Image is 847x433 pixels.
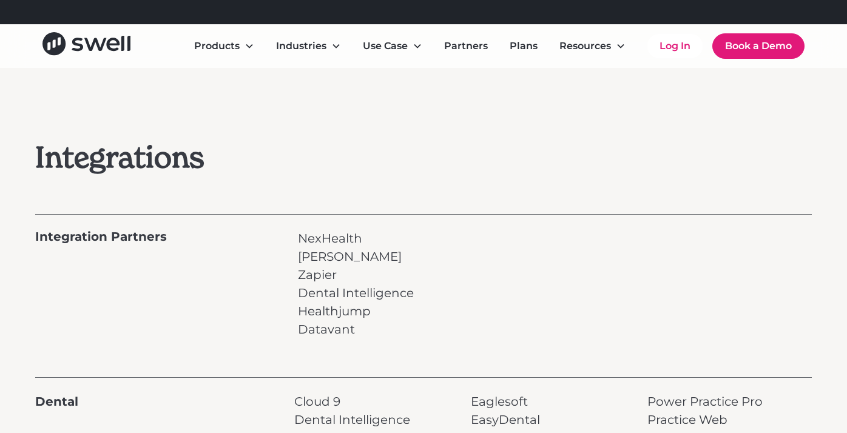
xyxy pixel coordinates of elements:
div: Products [184,34,264,58]
h3: Integration Partners [35,229,167,244]
div: Resources [559,39,611,53]
a: Book a Demo [712,33,805,59]
h2: Integrations [35,140,501,175]
div: Use Case [353,34,432,58]
div: Resources [550,34,635,58]
div: Use Case [363,39,408,53]
a: Partners [434,34,498,58]
a: Log In [647,34,703,58]
div: Products [194,39,240,53]
a: Plans [500,34,547,58]
div: Industries [266,34,351,58]
a: home [42,32,130,59]
div: Dental [35,392,78,411]
div: Industries [276,39,326,53]
p: NexHealth [PERSON_NAME] Zapier Dental Intelligence Healthjump Datavant [298,229,414,338]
